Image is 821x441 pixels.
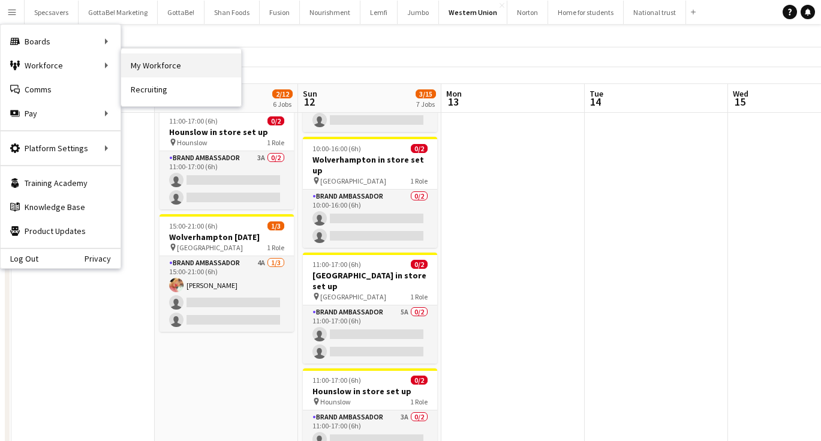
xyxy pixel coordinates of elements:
span: 11:00-17:00 (6h) [169,116,218,125]
span: 11:00-17:00 (6h) [312,260,361,269]
a: Knowledge Base [1,195,121,219]
span: 2/12 [272,89,293,98]
span: 0/2 [411,376,428,385]
div: 6 Jobs [273,100,292,109]
h3: Hounslow in store set up [160,127,294,137]
span: 14 [588,95,603,109]
span: Hounslow [320,397,351,406]
h3: [GEOGRAPHIC_DATA] in store set up [303,270,437,292]
a: My Workforce [121,53,241,77]
div: Platform Settings [1,136,121,160]
button: Fusion [260,1,300,24]
button: Jumbo [398,1,439,24]
a: Log Out [1,254,38,263]
span: 1/3 [267,221,284,230]
a: Product Updates [1,219,121,243]
button: Shan Foods [205,1,260,24]
app-card-role: Brand Ambassador5A0/211:00-17:00 (6h) [303,305,437,364]
span: 12 [301,95,317,109]
span: 0/2 [411,260,428,269]
span: Tue [590,88,603,99]
span: Sun [303,88,317,99]
h3: Hounslow in store set up [303,386,437,397]
span: 1 Role [410,397,428,406]
div: Workforce [1,53,121,77]
app-job-card: 10:00-16:00 (6h)0/2Wolverhampton in store set up [GEOGRAPHIC_DATA]1 RoleBrand Ambassador0/210:00-... [303,137,437,248]
span: Mon [446,88,462,99]
app-job-card: 11:00-17:00 (6h)0/2[GEOGRAPHIC_DATA] in store set up [GEOGRAPHIC_DATA]1 RoleBrand Ambassador5A0/2... [303,253,437,364]
div: Pay [1,101,121,125]
app-card-role: Brand Ambassador0/210:00-16:00 (6h) [303,190,437,248]
app-job-card: 11:00-17:00 (6h)0/2Hounslow in store set up Hounslow1 RoleBrand Ambassador3A0/211:00-17:00 (6h) [160,109,294,209]
span: Wed [733,88,748,99]
button: Home for students [548,1,624,24]
app-job-card: 15:00-21:00 (6h)1/3Wolverhampton [DATE] [GEOGRAPHIC_DATA]1 RoleBrand Ambassador4A1/315:00-21:00 (... [160,214,294,332]
span: Hounslow [177,138,207,147]
span: 0/2 [411,144,428,153]
span: 3/15 [416,89,436,98]
span: 10:00-16:00 (6h) [312,144,361,153]
a: Privacy [85,254,121,263]
a: Recruiting [121,77,241,101]
h3: Wolverhampton [DATE] [160,232,294,242]
button: Western Union [439,1,507,24]
span: 13 [444,95,462,109]
button: GottaBe! [158,1,205,24]
button: Nourishment [300,1,360,24]
span: 1 Role [267,243,284,252]
button: National trust [624,1,686,24]
app-card-role: Brand Ambassador4A1/315:00-21:00 (6h)[PERSON_NAME] [160,256,294,332]
button: Norton [507,1,548,24]
span: 0/2 [267,116,284,125]
app-card-role: Brand Ambassador3A0/211:00-17:00 (6h) [160,151,294,209]
button: Specsavers [25,1,79,24]
span: [GEOGRAPHIC_DATA] [177,243,243,252]
span: [GEOGRAPHIC_DATA] [320,176,386,185]
span: 11:00-17:00 (6h) [312,376,361,385]
div: 7 Jobs [416,100,435,109]
span: 1 Role [410,176,428,185]
span: 1 Role [267,138,284,147]
span: 1 Role [410,292,428,301]
div: Boards [1,29,121,53]
span: 15 [731,95,748,109]
button: Lemfi [360,1,398,24]
span: [GEOGRAPHIC_DATA] [320,292,386,301]
a: Training Academy [1,171,121,195]
h3: Wolverhampton in store set up [303,154,437,176]
span: 15:00-21:00 (6h) [169,221,218,230]
button: GottaBe! Marketing [79,1,158,24]
a: Comms [1,77,121,101]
